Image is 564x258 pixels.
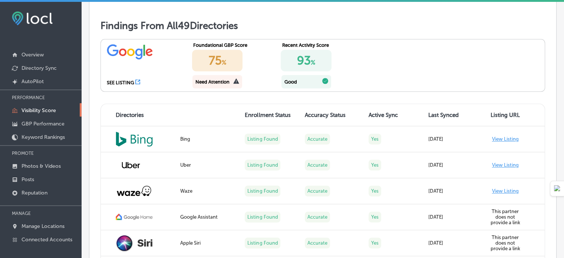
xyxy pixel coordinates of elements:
label: Accurate [305,134,330,144]
td: [DATE] [424,230,484,256]
p: GBP Performance [22,121,65,127]
span: % [311,59,315,66]
h1: Findings From All 49 Directories [100,20,545,32]
div: SEE LISTING [107,80,134,85]
th: Directories [101,104,176,126]
img: bing_Jjgns0f.png [116,131,153,147]
div: Good [284,79,297,85]
div: Need Attention [195,79,230,85]
img: google-home.png [116,213,153,221]
label: Yes [369,238,381,248]
div: 75 [192,50,243,71]
img: Siri-logo.png [116,234,153,252]
th: Enrollment Status [240,104,300,126]
div: Apple Siri [180,240,236,246]
p: Posts [22,176,34,183]
p: AutoPilot [22,78,44,85]
a: View Listing [492,136,519,142]
p: Manage Locations [22,223,65,229]
th: Listing URL [484,104,545,126]
label: Yes [369,160,381,170]
label: This partner does not provide a link [491,209,520,225]
td: [DATE] [424,152,484,178]
img: google.png [107,42,153,60]
img: fda3e92497d09a02dc62c9cd864e3231.png [12,12,53,25]
label: Accurate [305,186,330,196]
img: Detect Auto [554,185,561,192]
label: Listing Found [245,134,280,144]
div: Uber [180,162,236,168]
label: Accurate [305,238,330,248]
div: Waze [180,188,236,194]
label: Listing Found [245,238,280,248]
th: Accuracy Status [300,104,364,126]
div: Recent Activity Score [282,42,355,48]
p: Directory Sync [22,65,57,71]
label: Accurate [305,212,330,222]
p: Visibility Score [22,107,56,114]
img: uber.png [116,156,146,174]
p: Connected Accounts [22,236,72,243]
label: Accurate [305,160,330,170]
label: This partner does not provide a link [491,235,520,251]
p: Keyword Rankings [22,134,65,140]
div: 93 [281,50,332,71]
label: Yes [369,212,381,222]
span: % [222,59,226,66]
p: Overview [22,52,44,58]
th: Last Synced [424,104,484,126]
label: Yes [369,186,381,196]
td: [DATE] [424,204,484,230]
p: Photos & Videos [22,163,61,169]
div: Bing [180,136,236,142]
img: waze.png [116,185,153,197]
label: Yes [369,134,381,144]
label: Listing Found [245,186,280,196]
div: Foundational GBP Score [193,42,266,48]
div: Google Assistant [180,214,236,220]
td: [DATE] [424,126,484,152]
a: View Listing [492,162,519,168]
td: [DATE] [424,178,484,204]
a: View Listing [492,188,519,194]
label: Listing Found [245,160,280,170]
label: Listing Found [245,212,280,222]
th: Active Sync [364,104,424,126]
p: Reputation [22,190,47,196]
